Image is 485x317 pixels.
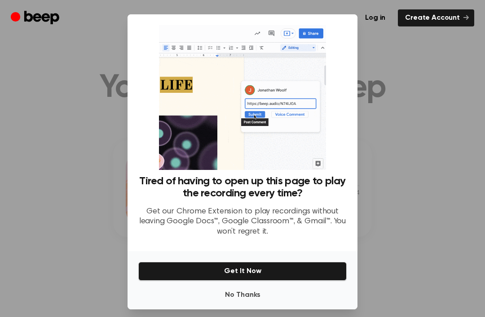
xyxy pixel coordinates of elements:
h3: Tired of having to open up this page to play the recording every time? [138,175,347,200]
a: Log in [358,9,392,26]
p: Get our Chrome Extension to play recordings without leaving Google Docs™, Google Classroom™, & Gm... [138,207,347,237]
img: Beep extension in action [159,25,326,170]
button: No Thanks [138,286,347,304]
a: Beep [11,9,62,27]
button: Get It Now [138,262,347,281]
a: Create Account [398,9,474,26]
